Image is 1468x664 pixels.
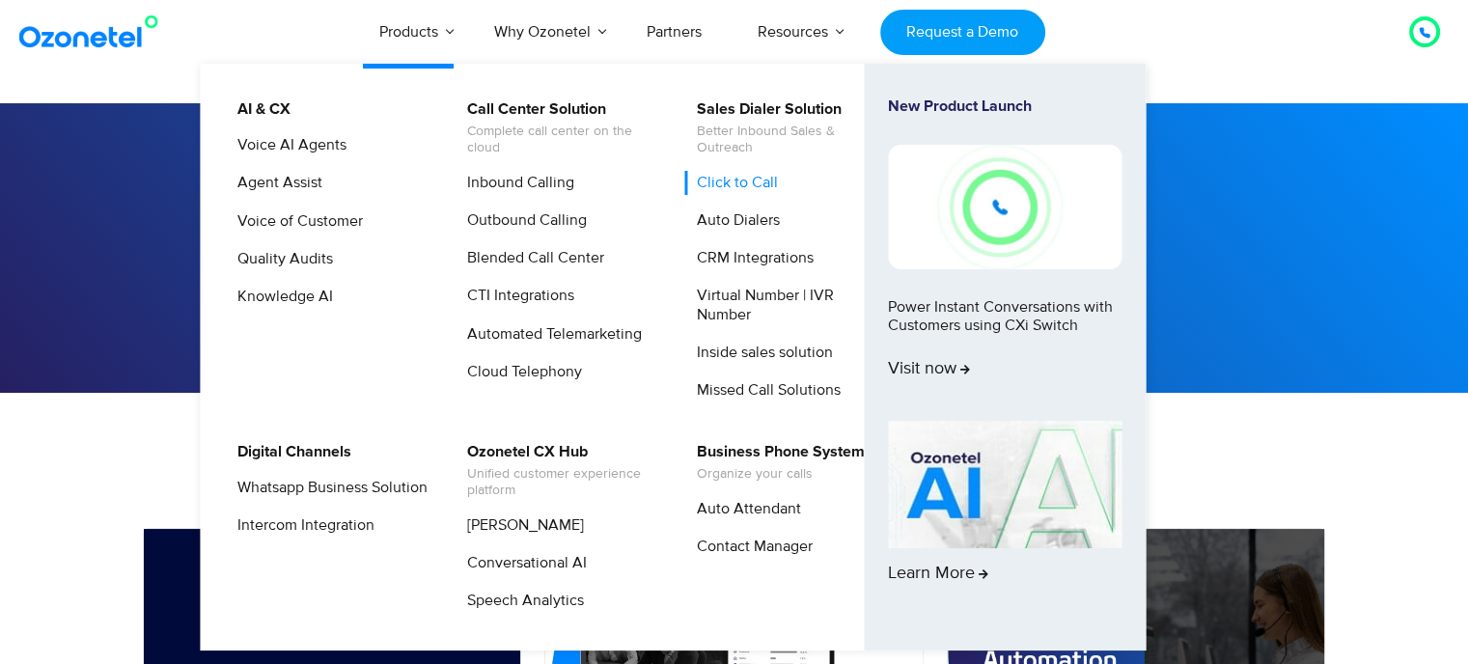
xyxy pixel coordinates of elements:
[455,513,587,538] a: [PERSON_NAME]
[225,513,377,538] a: Intercom Integration
[684,284,890,326] a: Virtual Number | IVR Number
[888,564,988,585] span: Learn More
[697,124,887,156] span: Better Inbound Sales & Outreach
[684,378,844,402] a: Missed Call Solutions
[225,285,336,309] a: Knowledge AI
[455,440,660,502] a: Ozonetel CX HubUnified customer experience platform
[225,476,430,500] a: Whatsapp Business Solution
[131,217,1338,270] h1: Ebooks
[225,247,336,271] a: Quality Audits
[888,421,1122,618] a: Learn More
[467,466,657,499] span: Unified customer experience platform
[225,440,354,464] a: Digital Channels
[455,171,577,195] a: Inbound Calling
[880,10,1045,55] a: Request a Demo
[455,208,590,233] a: Outbound Calling
[684,97,890,159] a: Sales Dialer SolutionBetter Inbound Sales & Outreach
[684,341,836,365] a: Inside sales solution
[225,171,325,195] a: Agent Assist
[455,284,577,308] a: CTI Integrations
[225,133,349,157] a: Voice AI Agents
[467,124,657,156] span: Complete call center on the cloud
[684,497,804,521] a: Auto Attendant
[684,440,868,485] a: Business Phone SystemOrganize your calls
[684,208,783,233] a: Auto Dialers
[684,171,781,195] a: Click to Call
[684,535,816,559] a: Contact Manager
[684,246,817,270] a: CRM Integrations
[888,145,1122,268] img: New-Project-17.png
[455,360,585,384] a: Cloud Telephony
[888,421,1122,548] img: AI
[225,97,293,122] a: AI & CX
[455,551,590,575] a: Conversational AI
[455,322,645,346] a: Automated Telemarketing
[888,359,970,380] span: Visit now
[455,246,607,270] a: Blended Call Center
[225,209,366,234] a: Voice of Customer
[888,97,1122,413] a: New Product LaunchPower Instant Conversations with Customers using CXi SwitchVisit now
[697,466,865,483] span: Organize your calls
[455,97,660,159] a: Call Center SolutionComplete call center on the cloud
[455,589,587,613] a: Speech Analytics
